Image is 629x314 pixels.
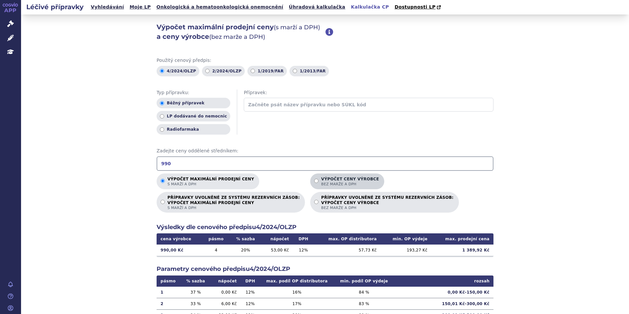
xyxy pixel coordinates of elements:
td: 84 % [334,287,394,298]
span: Dostupnosti LP [394,4,436,10]
td: 17 % [260,298,334,309]
th: min. podíl OP výdeje [334,275,394,287]
th: min. OP výdeje [381,233,431,245]
p: Výpočet maximální prodejní ceny [167,177,254,187]
td: 1 [157,287,181,298]
th: rozsah [394,275,493,287]
input: 1/2013/FAR [293,69,297,73]
input: 1/2019/FAR [251,69,255,73]
p: Výpočet ceny výrobce [321,177,379,187]
td: 6,00 Kč [210,298,240,309]
label: 4/2024/OLZP [157,66,199,76]
th: max. OP distributora [314,233,381,245]
p: PŘÍPRAVKY UVOLNĚNÉ ZE SYSTÉMU REZERVNÍCH ZÁSOB: [167,195,300,210]
a: Úhradová kalkulačka [287,3,347,12]
input: Zadejte ceny oddělené středníkem [157,156,493,171]
span: bez marže a DPH [321,205,453,210]
th: cena výrobce [157,233,202,245]
td: 12 % [241,287,260,298]
span: Zadejte ceny oddělené středníkem: [157,148,493,154]
th: nápočet [210,275,240,287]
span: bez marže a DPH [321,182,379,187]
th: DPH [293,233,314,245]
strong: VÝPOČET MAXIMÁLNÍ PRODEJNÍ CENY [167,200,300,205]
span: (s marží a DPH) [274,24,320,31]
label: Radiofarmaka [157,124,230,135]
input: PŘÍPRAVKY UVOLNĚNÉ ZE SYSTÉMU REZERVNÍCH ZÁSOB:VÝPOČET MAXIMÁLNÍ PRODEJNÍ CENYs marží a DPH [161,200,165,204]
a: Moje LP [128,3,153,12]
span: s marží a DPH [167,205,300,210]
label: 2/2024/OLZP [202,66,245,76]
td: 53,00 Kč [262,245,293,256]
input: Výpočet maximální prodejní cenys marží a DPH [161,179,165,183]
td: 20 % [230,245,261,256]
label: Běžný přípravek [157,98,230,108]
h2: Parametry cenového předpisu 4/2024/OLZP [157,265,493,273]
td: 990,00 Kč [157,245,202,256]
label: 1/2013/FAR [289,66,329,76]
td: 150,01 Kč - 300,00 Kč [394,298,493,309]
span: Použitý cenový předpis: [157,57,493,64]
td: 193,27 Kč [381,245,431,256]
input: Radiofarmaka [160,127,164,132]
td: 12 % [293,245,314,256]
span: (bez marže a DPH) [209,33,265,40]
input: 4/2024/OLZP [160,69,164,73]
h2: Výpočet maximální prodejní ceny a ceny výrobce [157,22,325,41]
input: Běžný přípravek [160,101,164,105]
span: Typ přípravku: [157,90,230,96]
th: max. podíl OP distributora [260,275,334,287]
td: 4 [202,245,230,256]
p: PŘÍPRAVKY UVOLNĚNÉ ZE SYSTÉMU REZERVNÍCH ZÁSOB: [321,195,453,210]
td: 12 % [241,298,260,309]
td: 1 389,92 Kč [431,245,493,256]
a: Kalkulačka CP [349,3,391,12]
a: Onkologická a hematoonkologická onemocnění [154,3,285,12]
h2: Léčivé přípravky [21,2,89,12]
span: Přípravek: [244,90,493,96]
label: 1/2019/FAR [247,66,287,76]
strong: VÝPOČET CENY VÝROBCE [321,200,453,205]
td: 37 % [181,287,210,298]
th: % sazba [181,275,210,287]
a: Vyhledávání [89,3,126,12]
label: LP dodávané do nemocnic [157,111,230,121]
td: 0,00 Kč - 150,00 Kč [394,287,493,298]
span: s marží a DPH [167,182,254,187]
a: Dostupnosti LP [392,3,444,12]
td: 57,73 Kč [314,245,381,256]
th: DPH [241,275,260,287]
th: nápočet [262,233,293,245]
th: pásmo [202,233,230,245]
th: max. prodejní cena [431,233,493,245]
th: pásmo [157,275,181,287]
input: Začněte psát název přípravku nebo SÚKL kód [244,98,493,112]
th: % sazba [230,233,261,245]
input: PŘÍPRAVKY UVOLNĚNÉ ZE SYSTÉMU REZERVNÍCH ZÁSOB:VÝPOČET CENY VÝROBCEbez marže a DPH [314,200,318,204]
td: 0,00 Kč [210,287,240,298]
td: 16 % [260,287,334,298]
td: 2 [157,298,181,309]
input: 2/2024/OLZP [205,69,210,73]
td: 33 % [181,298,210,309]
input: LP dodávané do nemocnic [160,114,164,118]
h2: Výsledky dle cenového předpisu 4/2024/OLZP [157,223,493,231]
td: 83 % [334,298,394,309]
input: Výpočet ceny výrobcebez marže a DPH [314,179,318,183]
